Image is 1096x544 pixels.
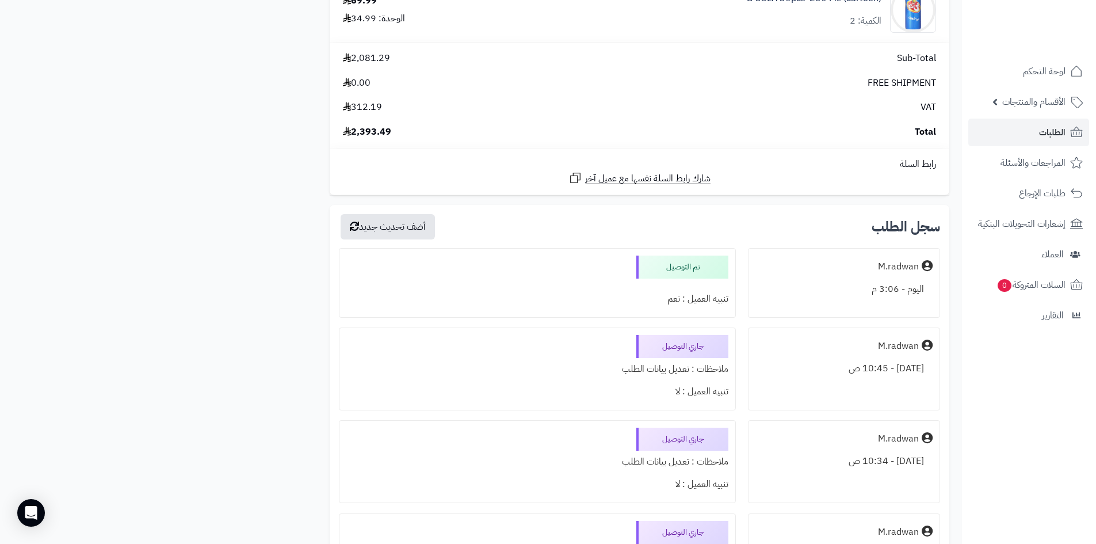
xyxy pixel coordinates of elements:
[921,101,936,114] span: VAT
[343,52,390,65] span: 2,081.29
[346,381,728,403] div: تنبيه العميل : لا
[872,220,940,234] h3: سجل الطلب
[343,125,391,139] span: 2,393.49
[968,180,1089,207] a: طلبات الإرجاع
[968,210,1089,238] a: إشعارات التحويلات البنكية
[346,473,728,496] div: تنبيه العميل : لا
[585,172,711,185] span: شارك رابط السلة نفسها مع عميل آخر
[968,271,1089,299] a: السلات المتروكة0
[1042,307,1064,324] span: التقارير
[968,58,1089,85] a: لوحة التحكم
[878,340,919,353] div: M.radwan
[346,451,728,473] div: ملاحظات : تعديل بيانات الطلب
[850,14,881,28] div: الكمية: 2
[1019,185,1066,201] span: طلبات الإرجاع
[996,277,1066,293] span: السلات المتروكة
[343,101,382,114] span: 312.19
[343,77,371,90] span: 0.00
[968,119,1089,146] a: الطلبات
[1041,246,1064,263] span: العملاء
[341,214,435,239] button: أضف تحديث جديد
[636,256,728,279] div: تم التوصيل
[755,278,933,300] div: اليوم - 3:06 م
[1002,94,1066,110] span: الأقسام والمنتجات
[868,77,936,90] span: FREE SHIPMENT
[636,335,728,358] div: جاري التوصيل
[346,288,728,310] div: تنبيه العميل : نعم
[755,450,933,473] div: [DATE] - 10:34 ص
[568,171,711,185] a: شارك رابط السلة نفسها مع عميل آخر
[17,499,45,527] div: Open Intercom Messenger
[968,149,1089,177] a: المراجعات والأسئلة
[334,158,945,171] div: رابط السلة
[915,125,936,139] span: Total
[346,358,728,381] div: ملاحظات : تعديل بيانات الطلب
[968,241,1089,268] a: العملاء
[897,52,936,65] span: Sub-Total
[878,260,919,273] div: M.radwan
[978,216,1066,232] span: إشعارات التحويلات البنكية
[1039,124,1066,140] span: الطلبات
[1023,63,1066,79] span: لوحة التحكم
[343,12,405,25] div: الوحدة: 34.99
[1000,155,1066,171] span: المراجعات والأسئلة
[636,521,728,544] div: جاري التوصيل
[968,302,1089,329] a: التقارير
[755,357,933,380] div: [DATE] - 10:45 ص
[998,279,1011,292] span: 0
[878,432,919,446] div: M.radwan
[878,526,919,539] div: M.radwan
[636,428,728,451] div: جاري التوصيل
